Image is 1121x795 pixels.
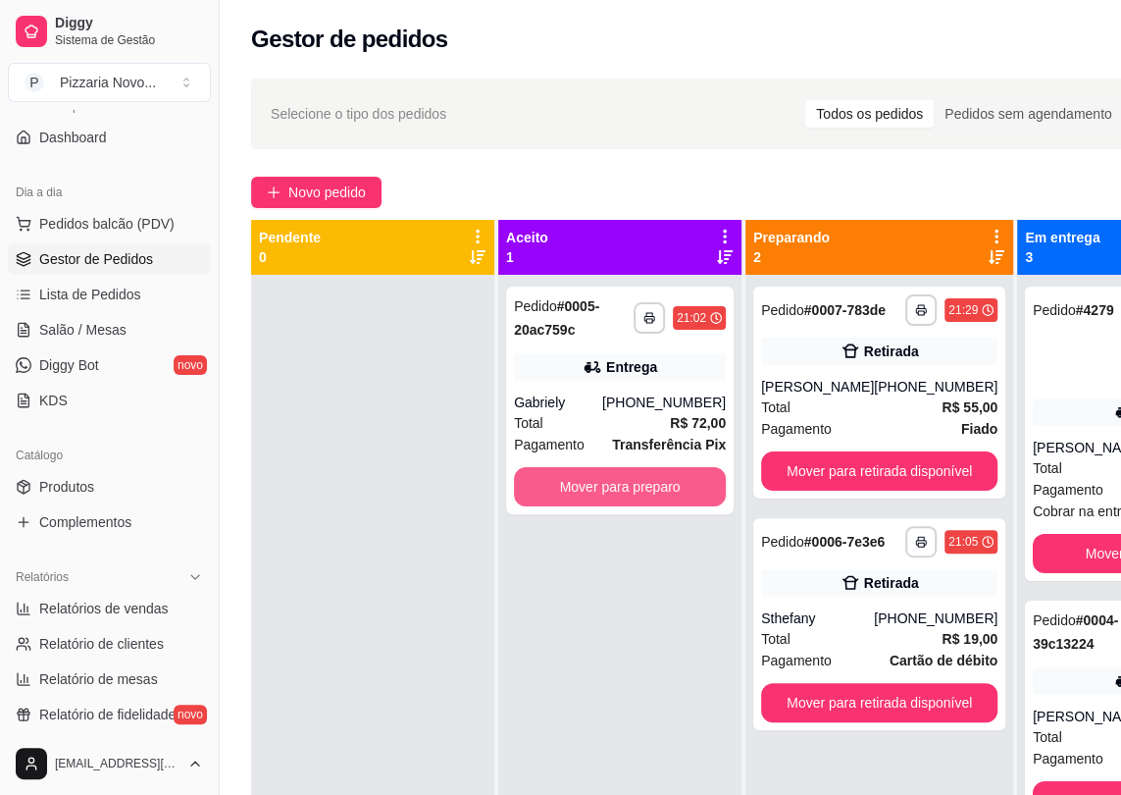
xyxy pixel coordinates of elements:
[39,128,107,147] span: Dashboard
[761,451,997,491] button: Mover para retirada disponível
[1033,748,1103,769] span: Pagamento
[506,247,548,267] p: 1
[60,73,156,92] div: Pizzaria Novo ...
[761,534,804,550] span: Pedido
[514,434,585,455] span: Pagamento
[8,63,211,102] button: Select a team
[8,471,211,503] a: Produtos
[804,534,886,550] strong: # 0006-7e3e6
[677,310,706,326] div: 21:02
[8,385,211,416] a: KDS
[874,609,997,628] div: [PHONE_NUMBER]
[39,391,68,410] span: KDS
[39,634,164,654] span: Relatório de clientes
[602,393,726,412] div: [PHONE_NUMBER]
[864,573,919,593] div: Retirada
[942,399,997,415] strong: R$ 55,00
[1025,228,1099,247] p: Em entrega
[1076,302,1114,318] strong: # 4279
[761,628,790,650] span: Total
[761,418,832,440] span: Pagamento
[761,609,874,628] div: Sthefany
[8,122,211,153] a: Dashboard
[864,342,919,361] div: Retirada
[1025,247,1099,267] p: 3
[8,663,211,695] a: Relatório de mesas
[55,15,203,32] span: Diggy
[39,512,131,532] span: Complementos
[39,214,175,234] span: Pedidos balcão (PDV)
[271,103,446,125] span: Selecione o tipo dos pedidos
[8,699,211,730] a: Relatório de fidelidadenovo
[16,569,69,585] span: Relatórios
[288,182,366,203] span: Novo pedido
[8,628,211,660] a: Relatório de clientes
[8,593,211,624] a: Relatórios de vendas
[8,279,211,310] a: Lista de Pedidos
[39,669,158,689] span: Relatório de mesas
[1033,612,1118,652] strong: # 0004-39c13224
[267,185,280,199] span: plus
[251,177,382,208] button: Novo pedido
[1033,612,1076,628] span: Pedido
[1033,302,1076,318] span: Pedido
[39,599,169,618] span: Relatórios de vendas
[612,437,726,452] strong: Transferência Pix
[761,397,790,418] span: Total
[890,653,997,668] strong: Cartão de débito
[8,177,211,208] div: Dia a dia
[606,357,657,377] div: Entrega
[670,415,726,431] strong: R$ 72,00
[805,100,934,128] div: Todos os pedidos
[514,298,599,338] strong: # 0005-20ac759c
[961,421,997,437] strong: Fiado
[8,349,211,381] a: Diggy Botnovo
[8,440,211,471] div: Catálogo
[1033,457,1062,479] span: Total
[761,650,832,671] span: Pagamento
[761,302,804,318] span: Pedido
[259,228,321,247] p: Pendente
[39,320,127,340] span: Salão / Mesas
[506,228,548,247] p: Aceito
[25,73,44,92] span: P
[1033,726,1062,748] span: Total
[39,705,176,724] span: Relatório de fidelidade
[55,32,203,48] span: Sistema de Gestão
[804,302,886,318] strong: # 0007-783de
[1033,479,1103,501] span: Pagamento
[8,243,211,275] a: Gestor de Pedidos
[948,534,978,550] div: 21:05
[514,412,543,434] span: Total
[753,247,830,267] p: 2
[55,756,179,771] span: [EMAIL_ADDRESS][DOMAIN_NAME]
[259,247,321,267] p: 0
[514,393,602,412] div: Gabriely
[39,285,141,304] span: Lista de Pedidos
[514,467,726,506] button: Mover para preparo
[8,8,211,55] a: DiggySistema de Gestão
[753,228,830,247] p: Preparando
[39,355,99,375] span: Diggy Bot
[39,249,153,269] span: Gestor de Pedidos
[8,314,211,345] a: Salão / Mesas
[514,298,557,314] span: Pedido
[8,740,211,787] button: [EMAIL_ADDRESS][DOMAIN_NAME]
[761,683,997,722] button: Mover para retirada disponível
[8,506,211,538] a: Complementos
[251,24,448,55] h2: Gestor de pedidos
[8,208,211,239] button: Pedidos balcão (PDV)
[39,477,94,497] span: Produtos
[761,377,874,397] div: [PERSON_NAME]
[948,302,978,318] div: 21:29
[874,377,997,397] div: [PHONE_NUMBER]
[942,631,997,647] strong: R$ 19,00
